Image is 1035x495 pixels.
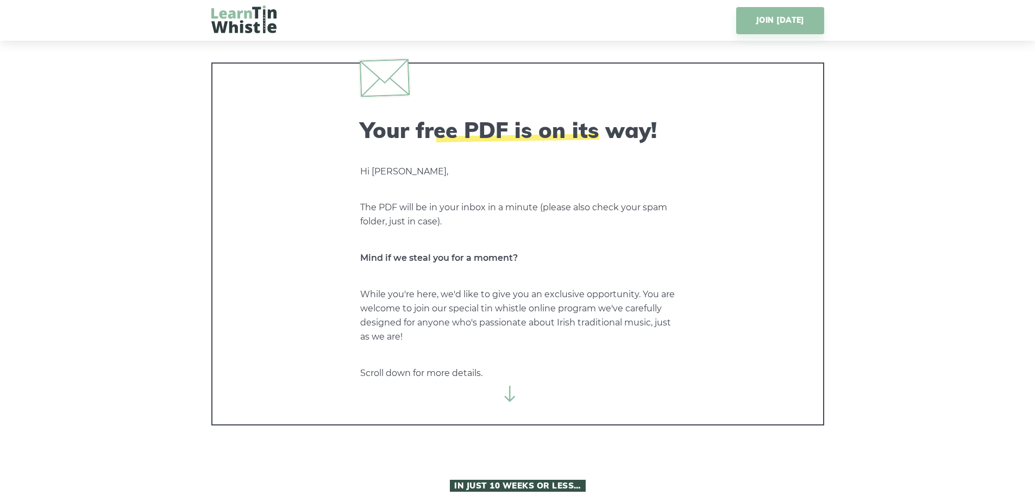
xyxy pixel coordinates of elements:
span: In Just 10 Weeks or Less… [450,480,586,492]
a: JOIN [DATE] [736,7,824,34]
p: Scroll down for more details. [360,366,675,380]
p: While you're here, we'd like to give you an exclusive opportunity. You are welcome to join our sp... [360,287,675,344]
h2: Your free PDF is on its way! [360,117,675,143]
strong: Mind if we steal you for a moment? [360,253,518,263]
img: envelope.svg [359,59,409,97]
p: Hi [PERSON_NAME], [360,165,675,179]
p: The PDF will be in your inbox in a minute (please also check your spam folder, just in case). [360,200,675,229]
img: LearnTinWhistle.com [211,5,277,33]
